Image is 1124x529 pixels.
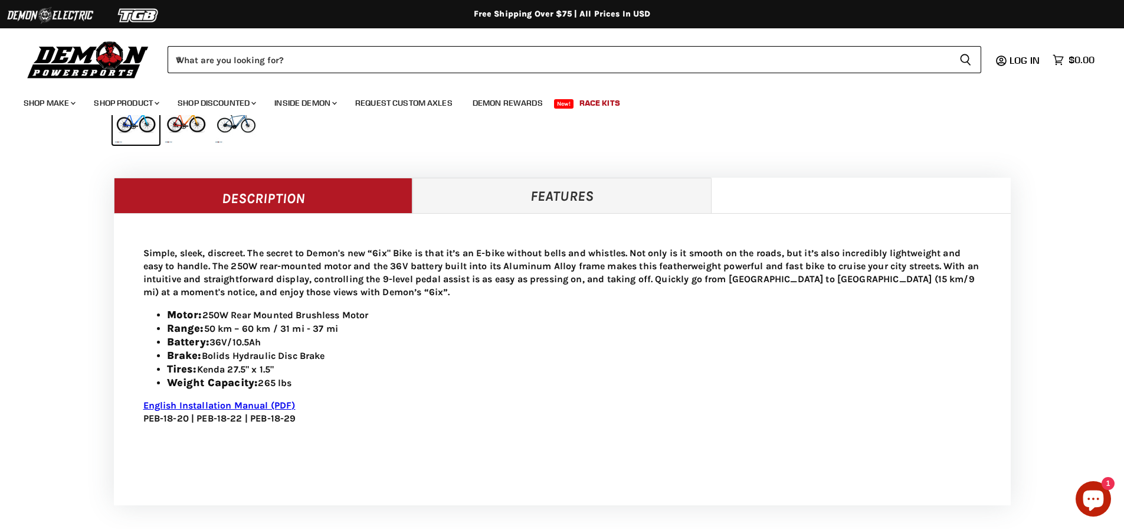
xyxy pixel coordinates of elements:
[15,91,83,115] a: Shop Make
[94,4,183,27] img: TGB Logo 2
[554,99,574,109] span: New!
[167,308,981,322] li: 250W Rear Mounted Brushless Motor
[1004,55,1047,66] a: Log in
[15,86,1092,115] ul: Main menu
[167,335,209,348] strong: Battery:
[168,46,950,73] input: When autocomplete results are available use up and down arrows to review and enter to select
[143,400,296,411] a: English Installation Manual (PDF)
[168,46,981,73] form: Product
[167,376,258,389] strong: Weight Capacity:
[167,349,981,363] li: Bolids Hydraulic Disc Brake
[167,349,202,362] strong: Brake:
[167,363,981,376] li: Kenda 27.5" x 1.5"
[167,363,197,375] strong: Tires:
[6,4,94,27] img: Demon Electric Logo 2
[1047,51,1100,68] a: $0.00
[163,98,209,145] button: 6ix, City E-Bike, 36V, 25-in - Unisex. thumbnail
[571,91,629,115] a: Race Kits
[266,91,344,115] a: Inside Demon
[114,178,413,213] a: Description
[1010,54,1040,66] span: Log in
[464,91,552,115] a: Demon Rewards
[950,46,981,73] button: Search
[167,376,981,390] li: 265 lbs
[167,322,204,335] strong: Range:
[113,98,159,145] button: 6ix, City E-Bike, 36V, 25-in - Unisex. thumbnail
[143,247,981,299] p: Simple, sleek, discreet. The secret to Demon's new “6ix" Bike is that it’s an E-bike without bell...
[1069,54,1094,66] span: $0.00
[167,322,981,335] li: 50 km – 60 km / 31 mi - 37 mi
[1072,481,1115,520] inbox-online-store-chat: Shopify online store chat
[412,178,712,213] a: Features
[85,91,166,115] a: Shop Product
[90,9,1034,19] div: Free Shipping Over $75 | All Prices In USD
[346,91,461,115] a: Request Custom Axles
[143,399,981,425] p: PEB-18-20 | PEB-18-22 | PEB-18-29
[167,308,202,321] strong: Motor:
[167,335,981,349] li: 36V/10.5Ah
[169,91,263,115] a: Shop Discounted
[213,98,260,145] button: 6ix, City E-Bike, 36V, 25-in - Unisex. thumbnail
[24,38,153,80] img: Demon Powersports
